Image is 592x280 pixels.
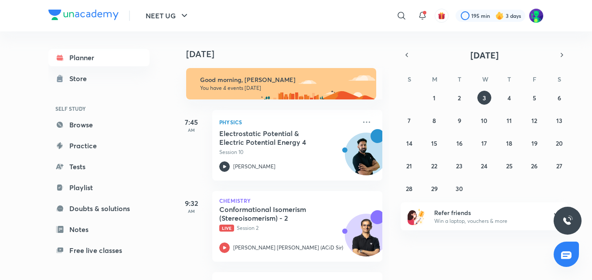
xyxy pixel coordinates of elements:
a: Notes [48,221,150,238]
span: Live [219,225,234,232]
abbr: September 22, 2025 [431,162,437,170]
a: Playlist [48,179,150,196]
span: [DATE] [470,49,499,61]
img: Company Logo [48,10,119,20]
img: ttu [562,215,573,226]
abbr: Tuesday [458,75,461,83]
abbr: September 29, 2025 [431,184,438,193]
p: Win a laptop, vouchers & more [434,217,541,225]
abbr: September 13, 2025 [556,116,562,125]
p: [PERSON_NAME] [PERSON_NAME] (ACiD Sir) [233,244,343,252]
button: September 3, 2025 [477,91,491,105]
button: September 12, 2025 [527,113,541,127]
abbr: September 27, 2025 [556,162,562,170]
abbr: September 18, 2025 [506,139,512,147]
button: September 11, 2025 [502,113,516,127]
button: NEET UG [140,7,195,24]
button: September 25, 2025 [502,159,516,173]
h5: 7:45 [174,117,209,127]
button: September 27, 2025 [552,159,566,173]
abbr: September 28, 2025 [406,184,412,193]
abbr: September 6, 2025 [558,94,561,102]
button: September 14, 2025 [402,136,416,150]
abbr: September 21, 2025 [406,162,412,170]
button: September 15, 2025 [427,136,441,150]
button: September 4, 2025 [502,91,516,105]
a: Company Logo [48,10,119,22]
p: AM [174,208,209,214]
abbr: September 4, 2025 [507,94,511,102]
abbr: September 23, 2025 [456,162,463,170]
abbr: September 16, 2025 [456,139,463,147]
abbr: September 25, 2025 [506,162,513,170]
button: [DATE] [413,49,556,61]
button: September 26, 2025 [527,159,541,173]
p: Chemistry [219,198,375,203]
h6: Refer friends [434,208,541,217]
abbr: Friday [533,75,536,83]
a: Planner [48,49,150,66]
button: September 2, 2025 [453,91,466,105]
button: September 7, 2025 [402,113,416,127]
button: September 22, 2025 [427,159,441,173]
abbr: September 11, 2025 [507,116,512,125]
button: September 10, 2025 [477,113,491,127]
button: September 29, 2025 [427,181,441,195]
div: Store [69,73,92,84]
abbr: Monday [432,75,437,83]
abbr: September 14, 2025 [406,139,412,147]
abbr: Wednesday [482,75,488,83]
a: Practice [48,137,150,154]
a: Browse [48,116,150,133]
h5: Conformational Isomerism (Stereoisomerism) - 2 [219,205,328,222]
button: September 24, 2025 [477,159,491,173]
p: [PERSON_NAME] [233,163,276,171]
h5: Electrostatic Potential & Electric Potential Energy 4 [219,129,328,147]
button: September 8, 2025 [427,113,441,127]
abbr: September 19, 2025 [531,139,538,147]
abbr: September 12, 2025 [531,116,537,125]
h6: Good morning, [PERSON_NAME] [200,76,368,84]
p: Session 10 [219,148,356,156]
img: Avatar [345,137,387,179]
p: Physics [219,117,356,127]
img: morning [186,68,376,99]
button: avatar [435,9,449,23]
button: September 28, 2025 [402,181,416,195]
abbr: September 7, 2025 [408,116,411,125]
abbr: September 26, 2025 [531,162,538,170]
p: Session 2 [219,224,356,232]
abbr: September 9, 2025 [458,116,461,125]
button: September 9, 2025 [453,113,466,127]
button: September 6, 2025 [552,91,566,105]
button: September 30, 2025 [453,181,466,195]
button: September 20, 2025 [552,136,566,150]
abbr: September 2, 2025 [458,94,461,102]
img: avatar [438,12,446,20]
abbr: September 5, 2025 [533,94,536,102]
button: September 5, 2025 [527,91,541,105]
abbr: September 17, 2025 [481,139,487,147]
a: Free live classes [48,242,150,259]
p: You have 4 events [DATE] [200,85,368,92]
abbr: September 15, 2025 [431,139,437,147]
button: September 13, 2025 [552,113,566,127]
abbr: September 10, 2025 [481,116,487,125]
a: Tests [48,158,150,175]
a: Doubts & solutions [48,200,150,217]
img: Kaushiki Srivastava [529,8,544,23]
abbr: September 20, 2025 [556,139,563,147]
button: September 17, 2025 [477,136,491,150]
img: referral [408,208,425,225]
abbr: Saturday [558,75,561,83]
abbr: September 8, 2025 [432,116,436,125]
h4: [DATE] [186,49,391,59]
h5: 9:32 [174,198,209,208]
p: AM [174,127,209,133]
a: Store [48,70,150,87]
button: September 16, 2025 [453,136,466,150]
abbr: Thursday [507,75,511,83]
img: streak [495,11,504,20]
button: September 18, 2025 [502,136,516,150]
button: September 1, 2025 [427,91,441,105]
